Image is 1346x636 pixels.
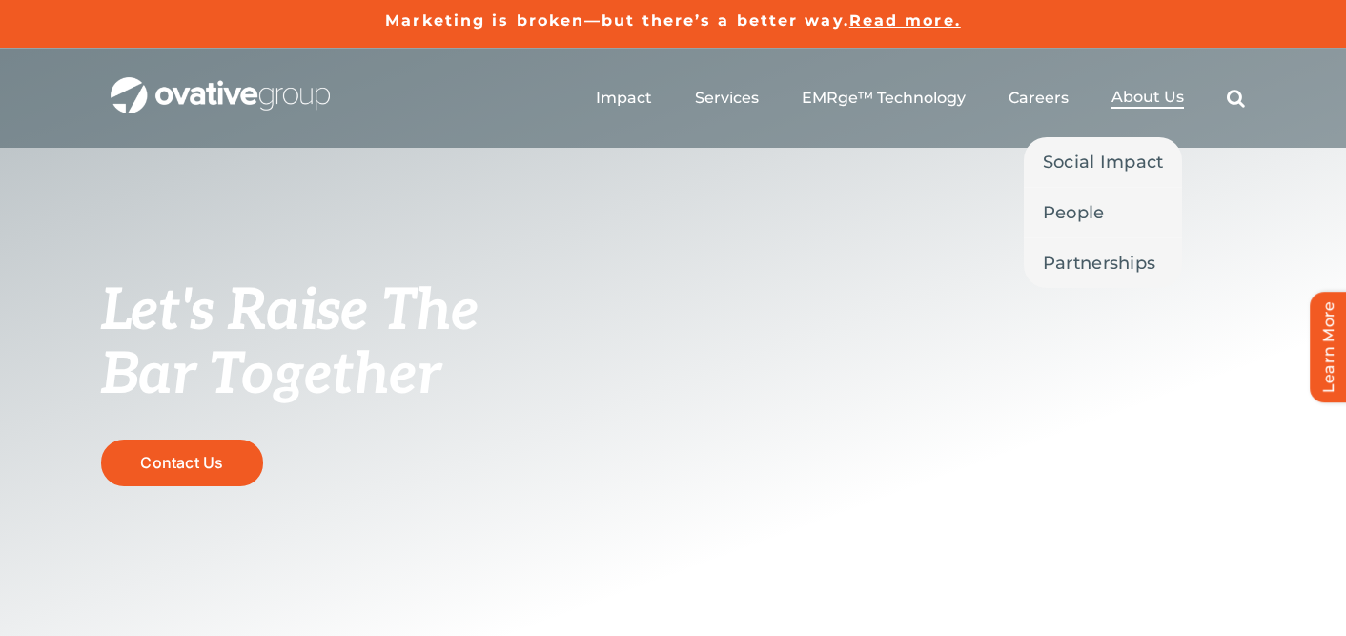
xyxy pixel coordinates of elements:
span: Social Impact [1043,149,1164,175]
a: Read more. [849,11,961,30]
a: Partnerships [1024,238,1183,288]
a: Impact [596,89,652,108]
span: Bar Together [101,341,440,410]
span: About Us [1111,88,1184,107]
a: Careers [1009,89,1069,108]
a: About Us [1111,88,1184,109]
a: Social Impact [1024,137,1183,187]
span: Contact Us [140,453,223,472]
span: Partnerships [1043,250,1155,277]
a: OG_Full_horizontal_WHT [111,75,330,93]
a: EMRge™ Technology [802,89,966,108]
nav: Menu [596,68,1245,129]
span: Let's Raise The [101,277,479,346]
a: Contact Us [101,440,263,486]
a: People [1024,188,1183,237]
a: Marketing is broken—but there’s a better way. [385,11,849,30]
a: Services [695,89,759,108]
a: Search [1227,89,1245,108]
span: People [1043,199,1105,226]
